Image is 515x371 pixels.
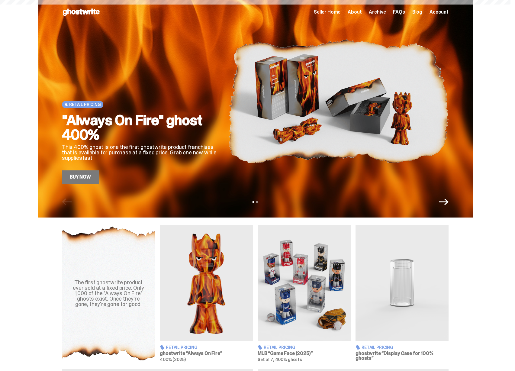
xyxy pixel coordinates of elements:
a: Blog [412,10,422,15]
span: Retail Pricing [264,345,295,350]
a: Buy Now [62,170,99,184]
button: Next [439,197,449,207]
a: Game Face (2025) Retail Pricing [258,225,351,362]
p: This 400% ghost is one the first ghostwrite product franchises that is available for purchase at ... [62,144,219,161]
h3: ghostwrite “Display Case for 100% ghosts” [356,351,449,361]
div: The first ghostwrite product ever sold at a fixed price. Only 1,000 of the "Always On Fire" ghost... [69,280,148,307]
a: Archive [369,10,386,15]
button: View slide 2 [256,201,258,203]
a: Display Case for 100% ghosts Retail Pricing [356,225,449,362]
a: Account [430,10,449,15]
img: Game Face (2025) [258,225,351,341]
h3: MLB “Game Face (2025)” [258,351,351,356]
img: "Always On Fire" ghost 400% [229,19,449,184]
button: View slide 1 [253,201,254,203]
img: Display Case for 100% ghosts [356,225,449,341]
a: About [348,10,362,15]
a: Seller Home [314,10,340,15]
a: FAQs [393,10,405,15]
a: Always On Fire Retail Pricing [160,225,253,362]
span: Retail Pricing [166,345,198,350]
span: 400% (2025) [160,357,185,362]
img: Always On Fire [160,225,253,341]
h2: "Always On Fire" ghost 400% [62,113,219,142]
h3: ghostwrite “Always On Fire” [160,351,253,356]
span: Retail Pricing [69,102,101,107]
span: Set of 7, 400% ghosts [258,357,302,362]
span: Retail Pricing [362,345,393,350]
